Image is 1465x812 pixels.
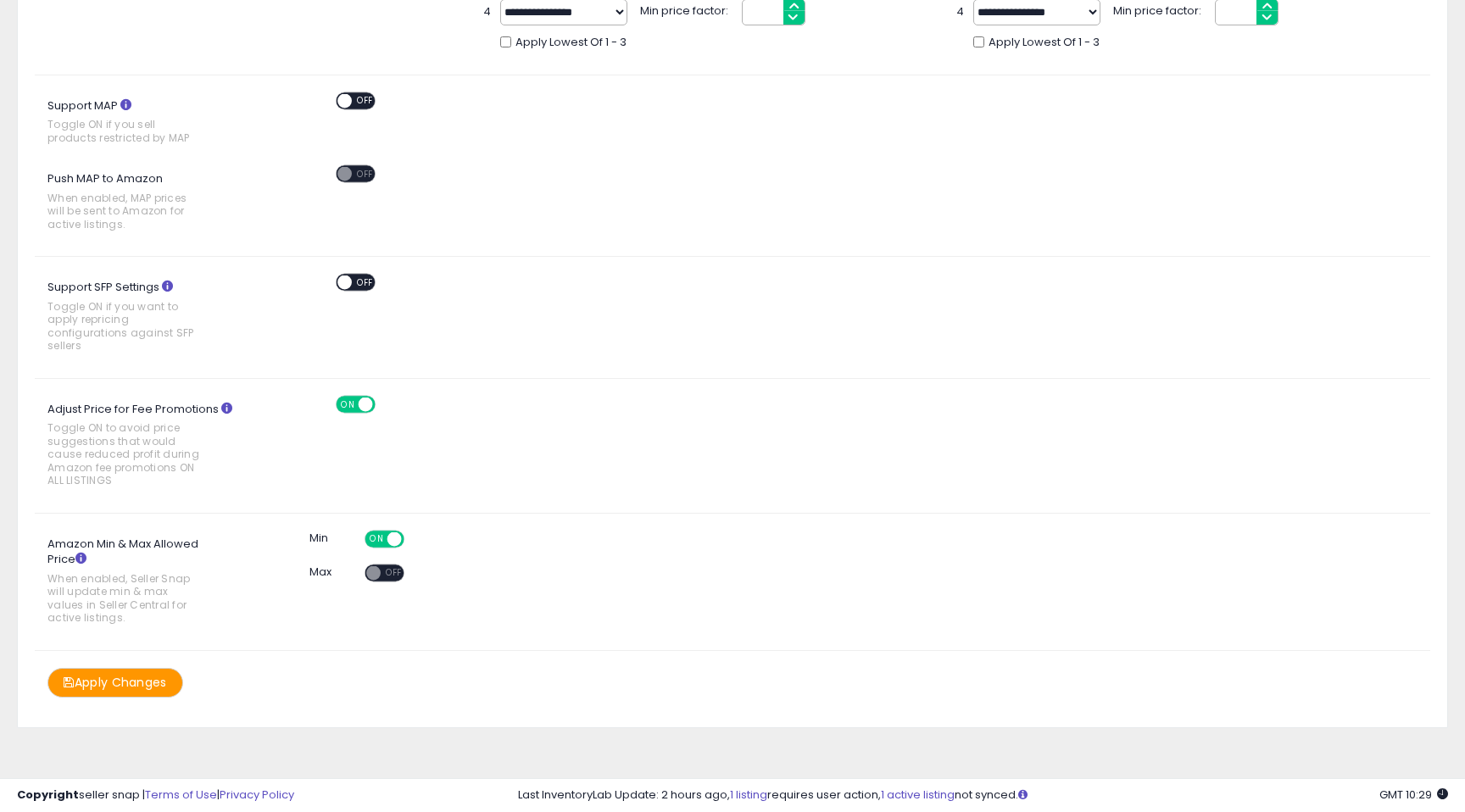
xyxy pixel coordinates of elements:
span: ON [366,531,387,546]
span: Toggle ON to avoid price suggestions that would cause reduced profit during Amazon fee promotions... [47,421,205,487]
a: 1 active listing [881,787,955,803]
span: When enabled, Seller Snap will update min & max values in Seller Central for active listings. [47,572,205,625]
span: OFF [352,167,379,181]
i: Click here to read more about un-synced listings. [1018,789,1028,800]
label: Push MAP to Amazon [35,165,246,239]
span: 2025-09-15 10:29 GMT [1379,787,1448,803]
span: Apply Lowest Of 1 - 3 [989,35,1100,51]
a: Privacy Policy [220,787,294,803]
div: seller snap | | [17,787,294,804]
label: Support SFP Settings [35,274,246,360]
a: Terms of Use [145,787,217,803]
button: Apply Changes [47,668,183,698]
label: Max [309,565,329,581]
span: Toggle ON if you sell products restricted by MAP [47,118,205,144]
label: Min [309,531,328,547]
label: Adjust Price for Fee Promotions [35,396,246,496]
span: 4 [483,4,492,20]
span: When enabled, MAP prices will be sent to Amazon for active listings. [47,192,205,231]
div: Last InventoryLab Update: 2 hours ago, requires user action, not synced. [518,787,1448,804]
span: 4 [956,4,965,20]
span: Toggle ON if you want to apply repricing configurations against SFP sellers [47,300,205,353]
span: OFF [401,531,428,546]
span: OFF [373,397,400,411]
span: ON [337,397,359,411]
label: Support MAP [35,92,246,153]
label: Amazon Min & Max Allowed Price [35,531,246,633]
span: OFF [352,275,379,290]
span: Apply Lowest Of 1 - 3 [515,35,627,51]
strong: Copyright [17,787,79,803]
span: OFF [352,93,379,108]
a: 1 listing [730,787,767,803]
span: OFF [381,565,408,580]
